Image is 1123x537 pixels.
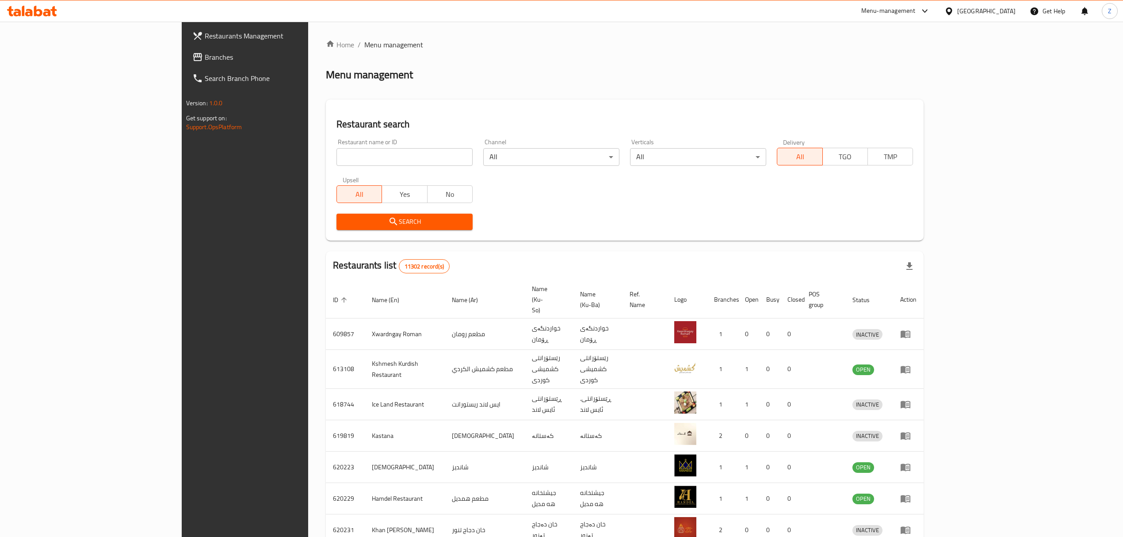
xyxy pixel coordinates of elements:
td: کەستانە [573,420,623,452]
h2: Restaurants list [333,259,450,273]
td: جيشتخانه هه مديل [573,483,623,514]
th: Action [893,281,924,318]
div: INACTIVE [852,399,882,410]
th: Branches [707,281,738,318]
td: 0 [759,420,780,452]
span: Search [344,216,466,227]
button: Search [336,214,473,230]
label: Delivery [783,139,805,145]
th: Open [738,281,759,318]
td: ڕێستۆرانتی ئایس لاند [525,389,573,420]
td: 1 [738,350,759,389]
td: خواردنگەی ڕۆمان [573,318,623,350]
span: Version: [186,97,208,109]
td: ايس لاند ريستورانت [445,389,525,420]
td: 1 [738,483,759,514]
div: Menu [900,525,917,535]
input: Search for restaurant name or ID.. [336,148,473,166]
div: Export file [899,256,920,277]
span: No [431,188,469,201]
img: Shandiz [674,454,696,476]
button: Yes [382,185,427,203]
span: Yes [386,188,424,201]
span: Name (Ar) [452,295,489,305]
td: 1 [707,318,738,350]
td: جيشتخانه هه مديل [525,483,573,514]
nav: breadcrumb [326,39,924,50]
span: Status [852,295,881,305]
div: Menu [900,329,917,339]
td: 1 [707,350,738,389]
td: 1 [707,389,738,420]
div: Menu [900,493,917,504]
a: Search Branch Phone [185,68,369,89]
div: OPEN [852,364,874,375]
td: رێستۆرانتی کشمیشى كوردى [573,350,623,389]
span: OPEN [852,462,874,472]
td: شانديز [445,452,525,483]
td: 2 [707,420,738,452]
h2: Menu management [326,68,413,82]
td: 1 [707,483,738,514]
span: All [781,150,819,163]
td: مطعم رومان [445,318,525,350]
a: Support.OpsPlatform [186,121,242,133]
button: No [427,185,473,203]
td: 0 [780,318,802,350]
span: 1.0.0 [209,97,223,109]
span: OPEN [852,494,874,504]
div: Menu-management [861,6,916,16]
button: All [336,185,382,203]
img: Hamdel Restaurant [674,486,696,508]
td: 0 [759,318,780,350]
td: [DEMOGRAPHIC_DATA] [445,420,525,452]
th: Closed [780,281,802,318]
label: Upsell [343,176,359,183]
div: Menu [900,462,917,472]
span: POS group [809,289,835,310]
div: INACTIVE [852,431,882,441]
div: Menu [900,364,917,375]
span: INACTIVE [852,399,882,410]
td: شانديز [525,452,573,483]
span: Branches [205,52,362,62]
td: 0 [780,420,802,452]
img: Xwardngay Roman [674,321,696,343]
td: 1 [738,452,759,483]
td: شانديز [573,452,623,483]
td: Ice Land Restaurant [365,389,445,420]
div: [GEOGRAPHIC_DATA] [957,6,1016,16]
td: خواردنگەی ڕۆمان [525,318,573,350]
div: OPEN [852,494,874,504]
span: INACTIVE [852,330,882,340]
span: 11302 record(s) [399,262,449,271]
span: Z [1108,6,1112,16]
td: Kastana [365,420,445,452]
div: Menu [900,430,917,441]
td: .ڕێستۆرانتی ئایس لاند [573,389,623,420]
img: Kastana [674,423,696,445]
img: Kshmesh Kurdish Restaurant [674,357,696,379]
span: Name (En) [372,295,411,305]
td: کەستانە [525,420,573,452]
td: 0 [738,420,759,452]
div: Menu [900,399,917,410]
td: 0 [738,318,759,350]
td: 0 [780,350,802,389]
span: Restaurants Management [205,31,362,41]
td: 0 [780,452,802,483]
div: INACTIVE [852,525,882,536]
span: TMP [871,150,909,163]
td: مطعم همديل [445,483,525,514]
td: Kshmesh Kurdish Restaurant [365,350,445,389]
td: 0 [759,483,780,514]
td: 1 [738,389,759,420]
td: 0 [759,389,780,420]
span: Name (Ku-So) [532,284,562,315]
span: Name (Ku-Ba) [580,289,612,310]
button: All [777,148,822,165]
a: Restaurants Management [185,25,369,46]
span: OPEN [852,364,874,375]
